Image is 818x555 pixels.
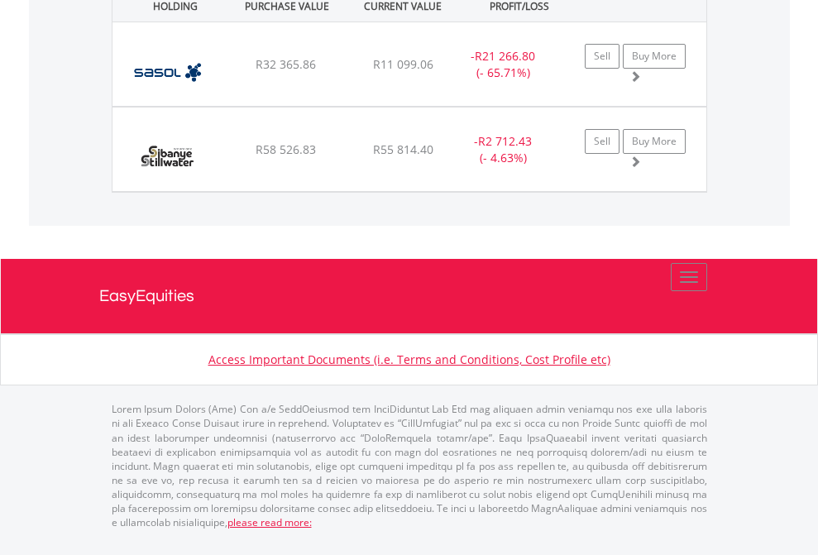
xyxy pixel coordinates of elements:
[585,129,619,154] a: Sell
[256,56,316,72] span: R32 365.86
[99,259,720,333] a: EasyEquities
[452,48,555,81] div: - (- 65.71%)
[373,56,433,72] span: R11 099.06
[208,352,610,367] a: Access Important Documents (i.e. Terms and Conditions, Cost Profile etc)
[623,44,686,69] a: Buy More
[452,133,555,166] div: - (- 4.63%)
[475,48,535,64] span: R21 266.80
[227,515,312,529] a: please read more:
[112,402,707,529] p: Lorem Ipsum Dolors (Ame) Con a/e SeddOeiusmod tem InciDiduntut Lab Etd mag aliquaen admin veniamq...
[373,141,433,157] span: R55 814.40
[121,128,214,187] img: EQU.ZA.SSW.png
[121,43,214,102] img: EQU.ZA.SOL.png
[478,133,532,149] span: R2 712.43
[585,44,619,69] a: Sell
[623,129,686,154] a: Buy More
[256,141,316,157] span: R58 526.83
